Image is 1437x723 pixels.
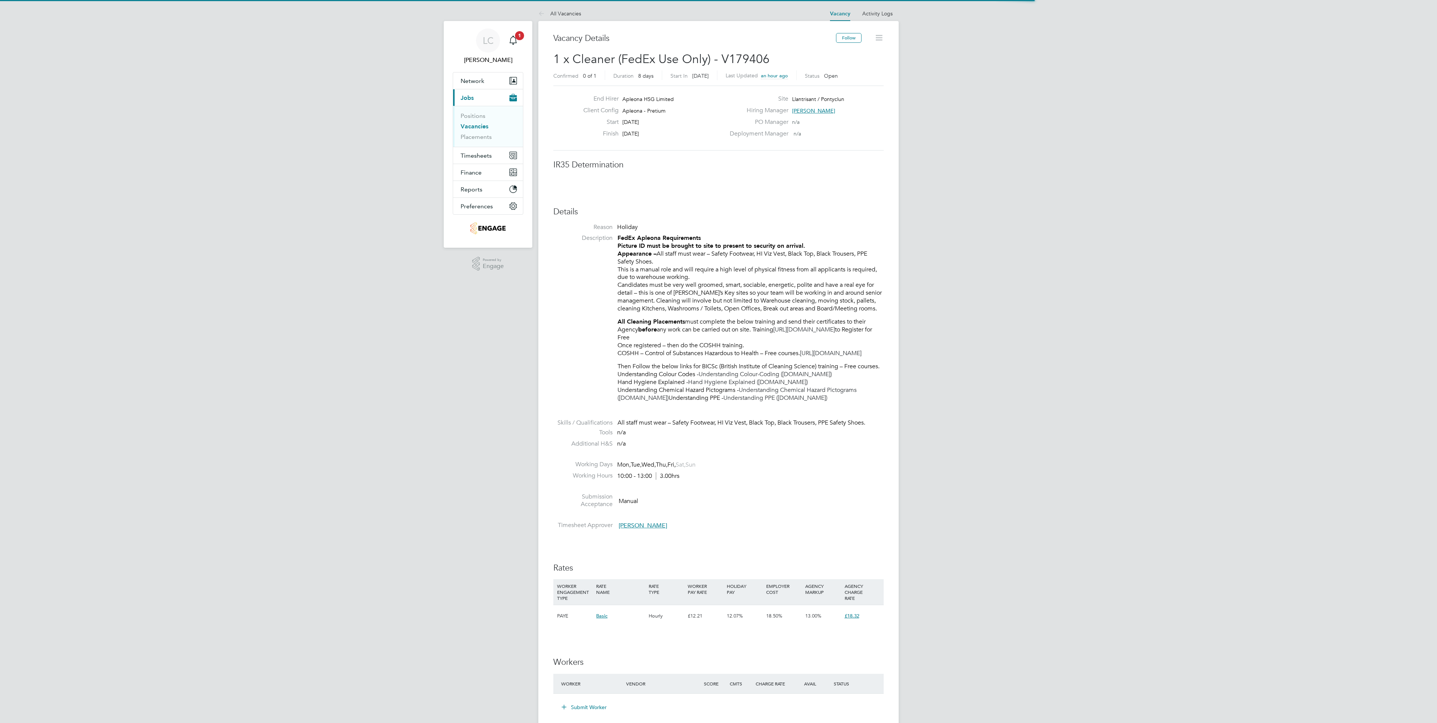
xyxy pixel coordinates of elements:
span: n/a [792,119,800,125]
label: End Hirer [577,95,619,103]
label: Duration [613,72,634,79]
span: Engage [483,263,504,270]
span: [PERSON_NAME] [619,522,667,529]
span: £18.32 [845,613,859,619]
span: 8 days [638,72,654,79]
h3: Details [553,206,884,217]
span: Fri, [667,461,676,468]
div: Hourly [647,605,686,627]
span: 0 of 1 [583,72,596,79]
label: Tools [553,429,613,437]
div: AGENCY MARKUP [803,579,842,599]
span: 3.00hrs [656,472,679,480]
strong: FedEx Apleona Requirements [618,234,701,241]
div: AGENCY CHARGE RATE [843,579,882,605]
span: Finance [461,169,482,176]
label: Description [553,234,613,242]
div: Score [702,677,728,690]
div: RATE NAME [594,579,646,599]
a: Hand Hygiene Explained ([DOMAIN_NAME]) [688,378,808,386]
a: All Vacancies [538,10,581,17]
span: an hour ago [761,72,788,79]
span: Holiday [617,223,638,231]
div: Cmts [728,677,754,690]
h3: IR35 Determination [553,160,884,170]
a: LC[PERSON_NAME] [453,29,523,65]
nav: Main navigation [444,21,532,248]
strong: Appearance – [618,250,657,257]
p: must complete the below training and send their certificates to their Agency any work can be carr... [618,318,884,357]
div: EMPLOYER COST [764,579,803,599]
span: [DATE] [622,130,639,137]
span: Timesheets [461,152,492,159]
h3: Vacancy Details [553,33,836,44]
a: Powered byEngage [472,257,504,271]
span: [DATE] [692,72,709,79]
div: WORKER ENGAGEMENT TYPE [555,579,594,605]
span: n/a [617,429,626,436]
span: 1 [515,31,524,40]
button: Preferences [453,198,523,214]
div: Jobs [453,106,523,147]
label: Start [577,118,619,126]
span: 1 x Cleaner (FedEx Use Only) - V179406 [553,52,770,66]
a: Activity Logs [862,10,893,17]
a: [URL][DOMAIN_NAME] [773,326,835,333]
label: PO Manager [725,118,788,126]
span: Preferences [461,203,493,210]
label: Hiring Manager [725,107,788,114]
span: 12.07% [727,613,743,619]
a: Understanding Colour-Coding ([DOMAIN_NAME]) [699,371,832,378]
div: Avail [793,677,832,690]
div: All staff must wear – Safety Footwear, HI Viz Vest, Black Top, Black Trousers, PPE Safety Shoes. [618,419,884,427]
span: 13.00% [805,613,821,619]
label: Reason [553,223,613,231]
label: Timesheet Approver [553,521,613,529]
h3: Rates [553,563,884,574]
button: Jobs [453,89,523,106]
span: Powered by [483,257,504,263]
h3: Workers [553,657,884,668]
div: PAYE [555,605,594,627]
div: WORKER PAY RATE [686,579,725,599]
p: Then Follow the below links for BICSc (British Institute of Cleaning Science) training – Free cou... [618,363,884,402]
a: Placements [461,133,492,140]
strong: Picture ID must be brought to site to present to security on arrival. [618,242,805,249]
a: Positions [461,112,485,119]
span: [DATE] [622,119,639,125]
span: Jobs [461,94,474,101]
a: Understanding Chemical Hazard Pictograms ([DOMAIN_NAME]) [618,386,857,402]
span: Basic [596,613,607,619]
button: Follow [836,33,862,43]
strong: All Cleaning Placements [618,318,685,325]
span: Apleona HSG Limited [622,96,674,102]
span: Lauren Catherine [453,56,523,65]
label: Site [725,95,788,103]
label: Additional H&S [553,440,613,448]
a: 1 [506,29,521,53]
span: Manual [619,497,638,505]
label: Submission Acceptance [553,493,613,509]
label: Start In [670,72,688,79]
span: Network [461,77,484,84]
div: HOLIDAY PAY [725,579,764,599]
div: Status [832,677,884,690]
span: Reports [461,186,482,193]
span: Sat, [676,461,685,468]
span: Mon, [617,461,631,468]
span: Llantrisant / Pontyclun [792,96,844,102]
button: Reports [453,181,523,197]
label: Skills / Qualifications [553,419,613,427]
button: Finance [453,164,523,181]
label: Finish [577,130,619,138]
span: Wed, [642,461,656,468]
div: £12.21 [686,605,725,627]
a: Go to home page [453,222,523,234]
label: Working Days [553,461,613,468]
a: Understanding PPE ([DOMAIN_NAME]) [723,394,827,402]
label: Last Updated [726,72,758,79]
label: Working Hours [553,472,613,480]
strong: before [638,326,657,333]
p: All staff must wear – Safety Footwear, HI Viz Vest, Black Top, Black Trousers, PPE Safety Shoes. ... [618,234,884,312]
span: n/a [794,130,801,137]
